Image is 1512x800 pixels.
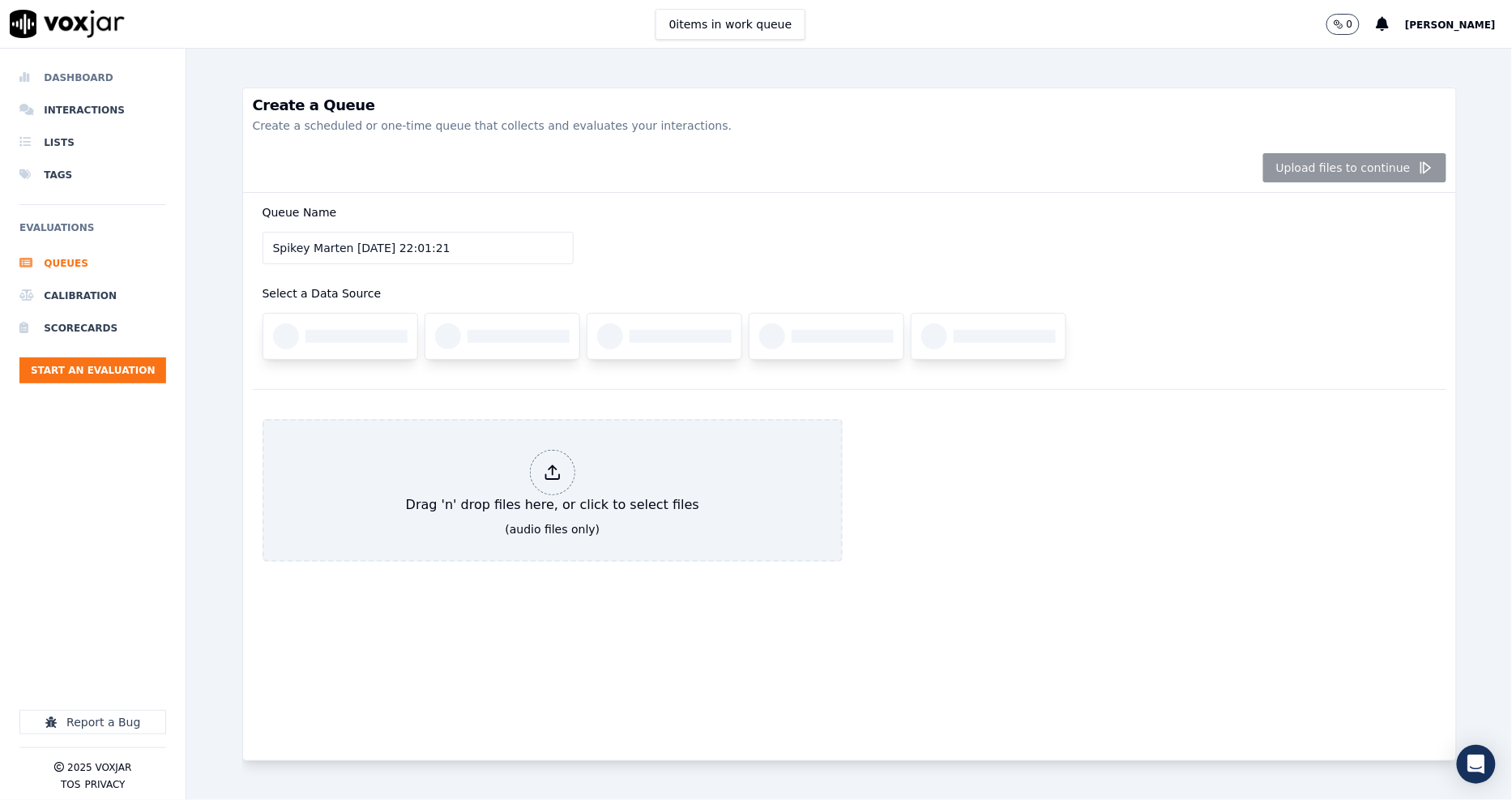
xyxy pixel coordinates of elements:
a: Queues [19,247,166,280]
div: Open Intercom Messenger [1457,745,1496,784]
button: Drag 'n' drop files here, or click to select files (audio files only) [263,419,844,562]
input: Enter Queue Name [263,232,574,264]
a: Dashboard [19,62,166,94]
p: 2025 Voxjar [67,761,131,774]
button: 0 [1326,14,1377,35]
label: Queue Name [263,206,337,219]
a: Scorecards [19,312,166,344]
button: TOS [61,778,80,791]
a: Tags [19,159,166,191]
button: Report a Bug [19,710,166,734]
button: 0 [1326,14,1360,35]
a: Lists [19,126,166,159]
h3: Create a Queue [253,98,1446,113]
div: (audio files only) [505,521,600,537]
h6: Evaluations [19,218,166,247]
label: Select a Data Source [263,287,382,300]
p: Create a scheduled or one-time queue that collects and evaluates your interactions. [253,118,1446,134]
a: Interactions [19,94,166,126]
div: Drag 'n' drop files here, or click to select files [399,443,706,521]
img: voxjar logo [10,10,125,38]
button: Privacy [84,778,125,791]
span: [PERSON_NAME] [1405,19,1496,31]
p: 0 [1347,18,1353,31]
button: 0items in work queue [656,9,806,40]
button: Start an Evaluation [19,357,166,383]
button: [PERSON_NAME] [1405,15,1512,34]
a: Calibration [19,280,166,312]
